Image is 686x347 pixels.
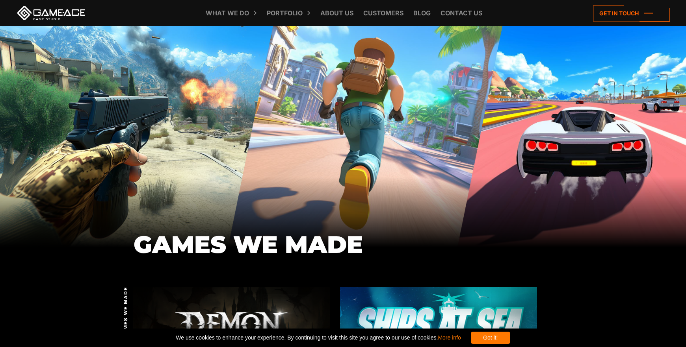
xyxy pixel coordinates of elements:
a: Get in touch [593,5,670,22]
h1: GAMES WE MADE [134,231,553,258]
a: More info [438,334,461,341]
span: GAMES WE MADE [122,287,129,338]
div: Got it! [471,332,510,344]
span: We use cookies to enhance your experience. By continuing to visit this site you agree to our use ... [176,332,461,344]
